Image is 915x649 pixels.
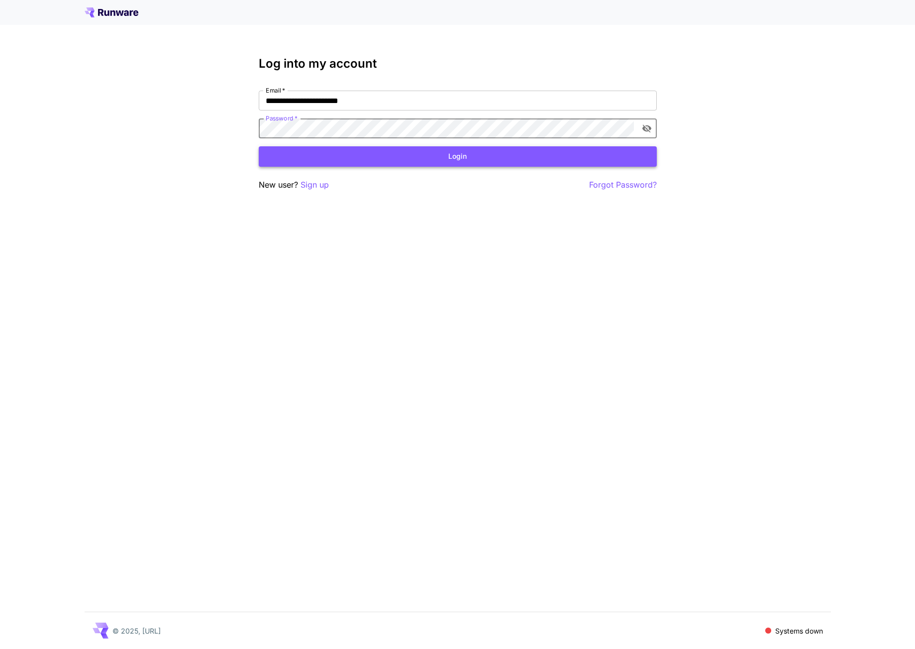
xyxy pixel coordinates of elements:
[589,179,657,191] button: Forgot Password?
[638,119,656,137] button: toggle password visibility
[301,179,329,191] button: Sign up
[112,626,161,636] p: © 2025, [URL]
[259,179,329,191] p: New user?
[259,146,657,167] button: Login
[266,114,298,122] label: Password
[775,626,823,636] p: Systems down
[266,86,285,95] label: Email
[259,57,657,71] h3: Log into my account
